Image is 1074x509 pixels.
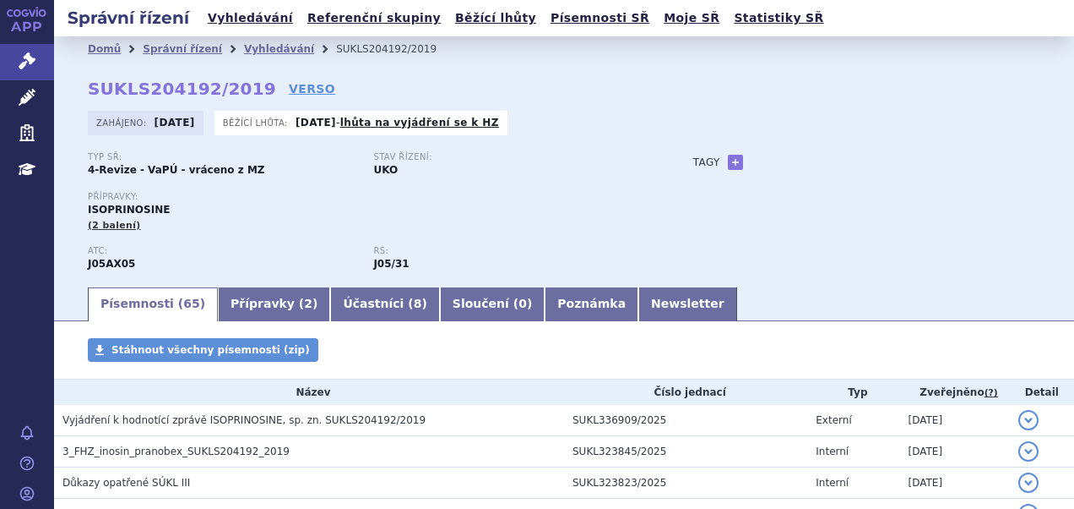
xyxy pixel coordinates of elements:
span: (2 balení) [88,220,141,231]
a: VERSO [289,80,335,97]
span: ISOPRINOSINE [88,204,170,216]
button: detail [1018,473,1039,493]
a: Stáhnout všechny písemnosti (zip) [88,338,318,362]
strong: [DATE] [155,117,195,129]
a: lhůta na vyjádření se k HZ [340,117,499,129]
h3: Tagy [693,152,720,172]
a: Poznámka [545,287,638,321]
span: 3_FHZ_inosin_pranobex_SUKLS204192_2019 [62,446,290,457]
a: Běžící lhůty [450,7,541,30]
span: Zahájeno: [96,116,149,129]
p: Typ SŘ: [88,152,356,162]
strong: SUKLS204192/2019 [88,79,276,99]
td: SUKL336909/2025 [564,405,807,436]
button: detail [1018,441,1039,462]
span: Externí [816,414,851,426]
span: Vyjádření k hodnotící zprávě ISOPRINOSINE, sp. zn. SUKLS204192/2019 [62,414,426,426]
span: Důkazy opatřené SÚKL III [62,477,190,489]
button: detail [1018,410,1039,430]
span: Interní [816,446,849,457]
a: Účastníci (8) [330,287,439,321]
a: Statistiky SŘ [729,7,828,30]
p: RS: [373,246,642,256]
th: Zveřejněno [900,380,1010,405]
strong: [DATE] [296,117,336,129]
span: 65 [183,297,199,310]
a: Přípravky (2) [218,287,330,321]
p: ATC: [88,246,356,256]
a: Správní řízení [143,43,222,55]
strong: UKO [373,164,398,176]
th: Číslo jednací [564,380,807,405]
td: [DATE] [900,436,1010,468]
a: Sloučení (0) [440,287,545,321]
td: SUKL323845/2025 [564,436,807,468]
a: Domů [88,43,121,55]
th: Typ [807,380,899,405]
a: Newsletter [638,287,737,321]
p: Stav řízení: [373,152,642,162]
li: SUKLS204192/2019 [336,36,458,62]
a: Písemnosti SŘ [545,7,654,30]
a: Vyhledávání [203,7,298,30]
span: Interní [816,477,849,489]
a: Referenční skupiny [302,7,446,30]
a: Vyhledávání [244,43,314,55]
span: 0 [518,297,527,310]
span: Stáhnout všechny písemnosti (zip) [111,344,310,356]
h2: Správní řízení [54,6,203,30]
a: Moje SŘ [659,7,724,30]
p: - [296,116,499,129]
td: [DATE] [900,405,1010,436]
abbr: (?) [984,387,998,399]
strong: 4-Revize - VaPÚ - vráceno z MZ [88,164,265,176]
p: Přípravky: [88,192,659,202]
a: Písemnosti (65) [88,287,218,321]
span: Běžící lhůta: [223,116,291,129]
strong: INOSIN PRANOBEX [88,258,135,270]
td: SUKL323823/2025 [564,468,807,499]
th: Detail [1010,380,1074,405]
th: Název [54,380,564,405]
strong: inosin pranobex (methisoprinol) [373,258,409,270]
td: [DATE] [900,468,1010,499]
a: + [728,155,743,170]
span: 8 [414,297,422,310]
span: 2 [304,297,312,310]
